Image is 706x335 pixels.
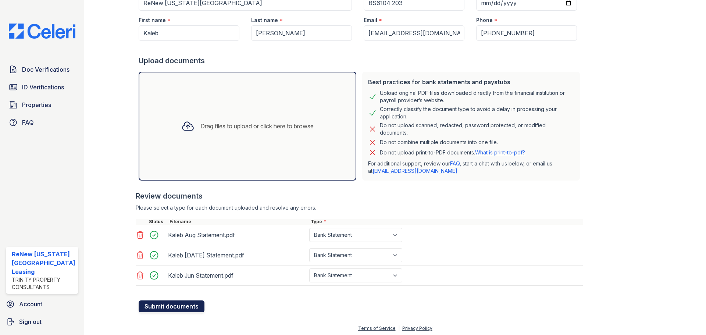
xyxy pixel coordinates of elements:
[136,204,583,211] div: Please select a type for each document uploaded and resolve any errors.
[6,115,78,130] a: FAQ
[147,219,168,225] div: Status
[12,250,75,276] div: ReNew [US_STATE][GEOGRAPHIC_DATA] Leasing
[22,118,34,127] span: FAQ
[309,219,583,225] div: Type
[6,80,78,95] a: ID Verifications
[251,17,278,24] label: Last name
[372,168,457,174] a: [EMAIL_ADDRESS][DOMAIN_NAME]
[358,325,396,331] a: Terms of Service
[380,122,574,136] div: Do not upload scanned, redacted, password protected, or modified documents.
[402,325,432,331] a: Privacy Policy
[6,97,78,112] a: Properties
[380,106,574,120] div: Correctly classify the document type to avoid a delay in processing your application.
[3,24,81,39] img: CE_Logo_Blue-a8612792a0a2168367f1c8372b55b34899dd931a85d93a1a3d3e32e68fde9ad4.png
[19,317,42,326] span: Sign out
[139,56,583,66] div: Upload documents
[139,300,204,312] button: Submit documents
[12,276,75,291] div: Trinity Property Consultants
[380,138,498,147] div: Do not combine multiple documents into one file.
[450,160,460,167] a: FAQ
[6,62,78,77] a: Doc Verifications
[22,65,69,74] span: Doc Verifications
[136,191,583,201] div: Review documents
[380,89,574,104] div: Upload original PDF files downloaded directly from the financial institution or payroll provider’...
[22,83,64,92] span: ID Verifications
[3,314,81,329] a: Sign out
[168,229,306,241] div: Kaleb Aug Statement.pdf
[168,249,306,261] div: Kaleb [DATE] Statement.pdf
[19,300,42,309] span: Account
[22,100,51,109] span: Properties
[3,297,81,311] a: Account
[476,17,493,24] label: Phone
[475,149,525,156] a: What is print-to-pdf?
[168,270,306,281] div: Kaleb Jun Statement.pdf
[168,219,309,225] div: Filename
[380,149,525,156] p: Do not upload print-to-PDF documents.
[139,17,166,24] label: First name
[200,122,314,131] div: Drag files to upload or click here to browse
[368,160,574,175] p: For additional support, review our , start a chat with us below, or email us at
[364,17,377,24] label: Email
[398,325,400,331] div: |
[368,78,574,86] div: Best practices for bank statements and paystubs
